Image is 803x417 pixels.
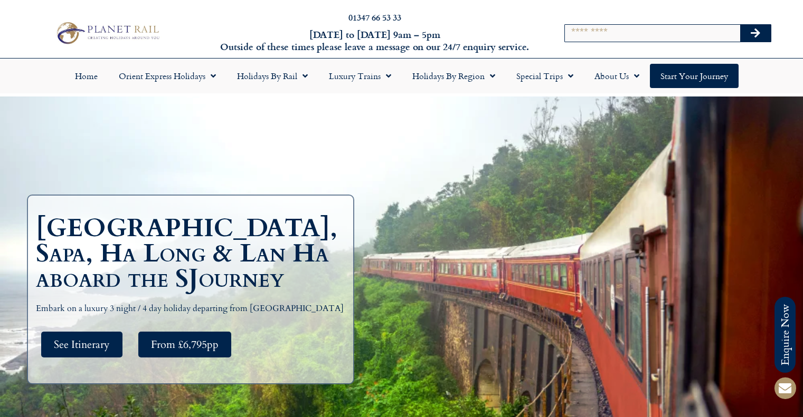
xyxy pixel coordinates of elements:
[318,64,402,88] a: Luxury Trains
[226,64,318,88] a: Holidays by Rail
[151,338,219,351] span: From £6,795pp
[41,332,122,357] a: See Itinerary
[402,64,506,88] a: Holidays by Region
[54,338,110,351] span: See Itinerary
[36,216,351,292] h1: [GEOGRAPHIC_DATA], Sapa, Ha Long & Lan Ha aboard the SJourney
[740,25,771,42] button: Search
[64,64,108,88] a: Home
[650,64,739,88] a: Start your Journey
[506,64,584,88] a: Special Trips
[138,332,231,357] a: From £6,795pp
[348,11,401,23] a: 01347 66 53 33
[5,64,798,88] nav: Menu
[36,302,351,316] p: Embark on a luxury 3 night / 4 day holiday departing from [GEOGRAPHIC_DATA]
[217,28,533,53] h6: [DATE] to [DATE] 9am – 5pm Outside of these times please leave a message on our 24/7 enquiry serv...
[584,64,650,88] a: About Us
[108,64,226,88] a: Orient Express Holidays
[52,20,162,46] img: Planet Rail Train Holidays Logo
